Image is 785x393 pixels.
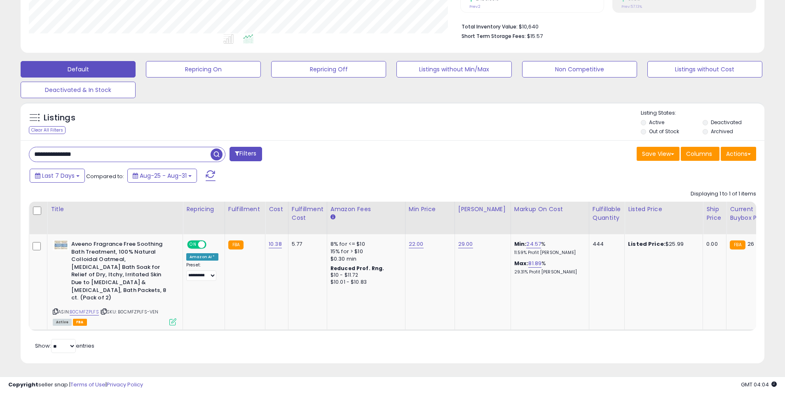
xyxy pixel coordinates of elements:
div: Cost [269,205,285,214]
div: 0.00 [706,240,720,248]
button: Last 7 Days [30,169,85,183]
b: Listed Price: [628,240,665,248]
div: Current Buybox Price [730,205,772,222]
label: Archived [711,128,733,135]
b: Total Inventory Value: [462,23,518,30]
span: Columns [686,150,712,158]
label: Active [649,119,664,126]
span: OFF [205,241,218,248]
div: Fulfillment [228,205,262,214]
div: Ship Price [706,205,723,222]
small: FBA [730,240,745,249]
div: Displaying 1 to 1 of 1 items [691,190,756,198]
p: 11.59% Profit [PERSON_NAME] [514,250,583,256]
span: Compared to: [86,172,124,180]
div: $25.99 [628,240,696,248]
div: Fulfillable Quantity [593,205,621,222]
span: Aug-25 - Aug-31 [140,172,187,180]
li: $10,640 [462,21,750,31]
span: Last 7 Days [42,172,75,180]
button: Default [21,61,136,78]
button: Repricing On [146,61,261,78]
b: Reduced Prof. Rng. [330,265,384,272]
div: ASIN: [53,240,176,325]
a: 29.00 [458,240,473,248]
div: Preset: [186,262,218,281]
span: 2025-09-8 04:04 GMT [741,381,777,388]
div: Amazon Fees [330,205,402,214]
span: FBA [73,319,87,326]
div: Listed Price [628,205,699,214]
button: Listings without Min/Max [396,61,511,78]
small: FBA [228,240,244,249]
strong: Copyright [8,381,38,388]
div: Markup on Cost [514,205,586,214]
b: Min: [514,240,527,248]
div: Fulfillment Cost [292,205,323,222]
div: $10.01 - $10.83 [330,279,399,286]
button: Filters [230,147,262,161]
div: 5.77 [292,240,321,248]
p: 29.31% Profit [PERSON_NAME] [514,269,583,275]
a: 24.57 [526,240,541,248]
button: Listings without Cost [647,61,762,78]
div: $0.30 min [330,255,399,263]
b: Aveeno Fragrance Free Soothing Bath Treatment, 100% Natural Colloidal Oatmeal, [MEDICAL_DATA] Bat... [71,240,171,304]
div: Repricing [186,205,221,214]
button: Deactivated & In Stock [21,82,136,98]
img: 41QYBCaWGvL._SL40_.jpg [53,240,69,250]
span: $15.57 [527,32,543,40]
button: Columns [681,147,719,161]
span: Show: entries [35,342,94,350]
span: ON [188,241,198,248]
div: % [514,240,583,256]
span: All listings currently available for purchase on Amazon [53,319,72,326]
a: Terms of Use [70,381,105,388]
button: Non Competitive [522,61,637,78]
h5: Listings [44,112,75,124]
span: | SKU: B0CMFZPLFS-VEN [100,308,159,315]
button: Actions [721,147,756,161]
a: 10.38 [269,240,282,248]
div: seller snap | | [8,381,143,389]
div: % [514,260,583,275]
small: Prev: 57.13% [621,4,642,9]
div: 444 [593,240,618,248]
a: 22.00 [409,240,424,248]
small: Prev: 2 [469,4,480,9]
button: Repricing Off [271,61,386,78]
div: Title [51,205,179,214]
label: Deactivated [711,119,742,126]
a: B0CMFZPLFS [70,308,99,315]
div: $10 - $11.72 [330,272,399,279]
div: Min Price [409,205,451,214]
p: Listing States: [641,109,764,117]
label: Out of Stock [649,128,679,135]
b: Max: [514,259,529,267]
div: 8% for <= $10 [330,240,399,248]
th: The percentage added to the cost of goods (COGS) that forms the calculator for Min & Max prices. [511,202,589,234]
b: Short Term Storage Fees: [462,33,526,40]
div: Clear All Filters [29,126,66,134]
div: [PERSON_NAME] [458,205,507,214]
a: 81.89 [528,259,541,268]
div: Amazon AI * [186,253,218,261]
small: Amazon Fees. [330,214,335,221]
div: 15% for > $10 [330,248,399,255]
button: Save View [637,147,680,161]
span: 26 [748,240,754,248]
button: Aug-25 - Aug-31 [127,169,197,183]
a: Privacy Policy [107,381,143,388]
